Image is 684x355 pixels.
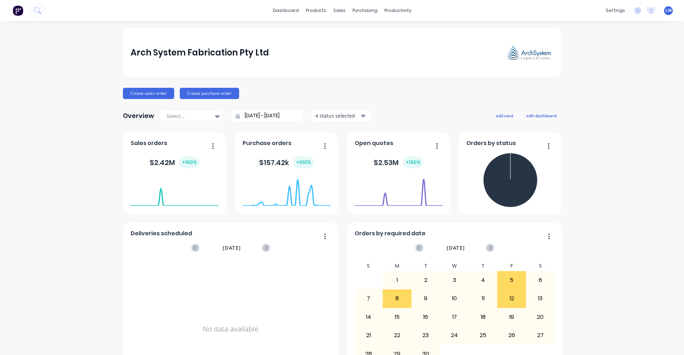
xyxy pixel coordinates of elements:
span: Purchase orders [243,139,291,147]
img: Factory [13,5,23,16]
div: 21 [355,327,383,344]
div: 8 [383,290,411,307]
div: 27 [526,327,554,344]
div: productivity [381,5,415,16]
div: 19 [498,308,526,326]
div: 15 [383,308,411,326]
div: T [469,261,498,271]
span: Open quotes [355,139,393,147]
div: 2 [412,271,440,289]
div: + 100 % [403,157,423,168]
button: Create sales order [123,88,174,99]
div: settings [602,5,629,16]
div: Overview [123,109,154,123]
button: 4 status selected [311,111,371,121]
div: 22 [383,327,411,344]
div: Arch System Fabrication Pty Ltd [131,46,269,60]
img: Arch System Fabrication Pty Ltd [504,44,553,62]
div: M [383,261,412,271]
div: W [440,261,469,271]
a: dashboard [269,5,302,16]
div: 1 [383,271,411,289]
div: 18 [469,308,497,326]
div: 20 [526,308,554,326]
div: S [526,261,555,271]
div: F [497,261,526,271]
div: + 100 % [179,157,200,168]
span: Orders by required date [355,229,426,238]
div: 13 [526,290,554,307]
div: 17 [440,308,468,326]
div: $ 157.42k [259,157,314,168]
div: 16 [412,308,440,326]
div: 3 [440,271,468,289]
div: $ 2.53M [374,157,423,168]
div: T [412,261,440,271]
div: 14 [355,308,383,326]
div: 6 [526,271,554,289]
div: products [302,5,330,16]
div: 10 [440,290,468,307]
button: Create purchase order [180,88,239,99]
div: $ 2.42M [150,157,200,168]
div: sales [330,5,349,16]
div: 23 [412,327,440,344]
span: Orders by status [466,139,516,147]
div: purchasing [349,5,381,16]
div: 9 [412,290,440,307]
span: [DATE] [447,244,465,252]
button: add card [491,111,518,120]
div: 26 [498,327,526,344]
button: edit dashboard [522,111,561,120]
div: 4 status selected [315,112,360,119]
div: 12 [498,290,526,307]
div: S [354,261,383,271]
div: 25 [469,327,497,344]
div: 4 [469,271,497,289]
div: 5 [498,271,526,289]
div: 11 [469,290,497,307]
span: Sales orders [131,139,167,147]
span: LW [665,7,672,14]
div: 24 [440,327,468,344]
div: 7 [355,290,383,307]
div: + 100 % [293,157,314,168]
span: [DATE] [223,244,241,252]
